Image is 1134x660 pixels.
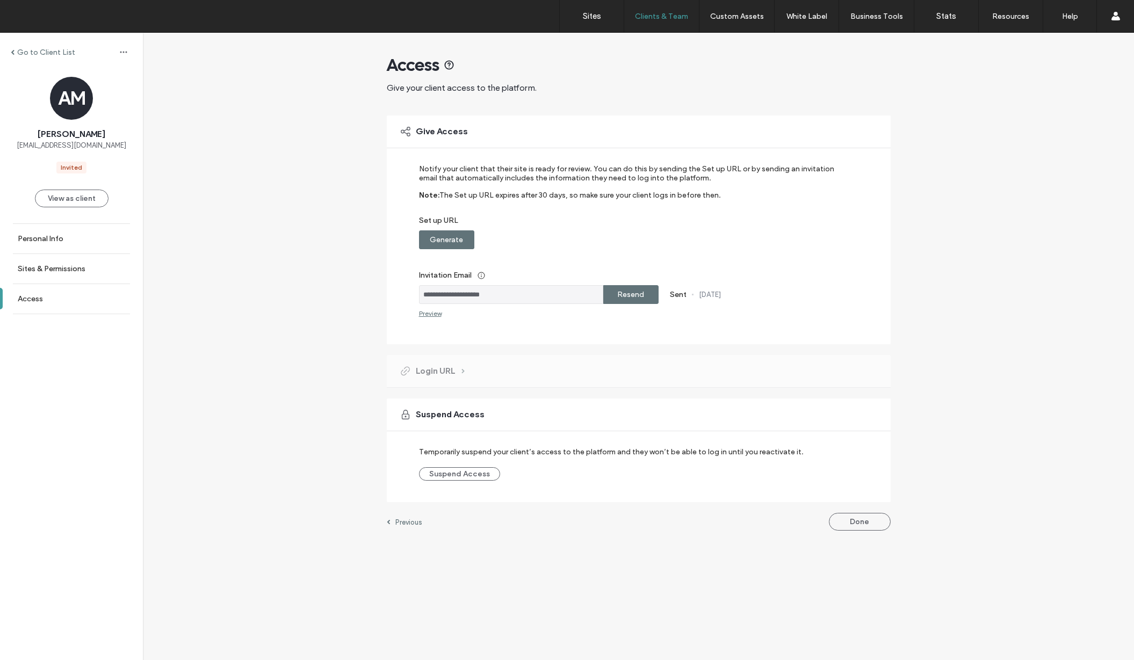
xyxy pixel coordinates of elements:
[416,365,455,377] span: Login URL
[583,11,601,21] label: Sites
[617,285,644,304] label: Resend
[419,309,442,317] div: Preview
[18,234,63,243] label: Personal Info
[430,230,463,250] label: Generate
[635,12,688,21] label: Clients & Team
[416,409,485,420] span: Suspend Access
[786,12,827,21] label: White Label
[17,48,75,57] label: Go to Client List
[850,12,903,21] label: Business Tools
[439,191,721,216] label: The Set up URL expires after 30 days, so make sure your client logs in before then.
[50,77,93,120] div: AM
[936,11,956,21] label: Stats
[387,518,422,526] a: Previous
[992,12,1029,21] label: Resources
[419,467,500,481] button: Suspend Access
[419,191,439,216] label: Note:
[17,140,126,151] span: [EMAIL_ADDRESS][DOMAIN_NAME]
[18,294,43,303] label: Access
[419,265,844,285] label: Invitation Email
[1062,12,1078,21] label: Help
[61,163,82,172] div: Invited
[419,216,844,230] label: Set up URL
[35,190,109,207] button: View as client
[419,442,804,462] label: Temporarily suspend your client’s access to the platform and they won’t be able to log in until y...
[699,291,721,299] label: [DATE]
[18,264,85,273] label: Sites & Permissions
[387,83,537,93] span: Give your client access to the platform.
[25,8,47,17] span: Help
[670,290,687,299] label: Sent
[38,128,105,140] span: [PERSON_NAME]
[395,518,422,526] label: Previous
[829,513,891,531] button: Done
[387,54,439,76] span: Access
[419,164,844,191] label: Notify your client that their site is ready for review. You can do this by sending the Set up URL...
[710,12,764,21] label: Custom Assets
[416,126,468,137] span: Give Access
